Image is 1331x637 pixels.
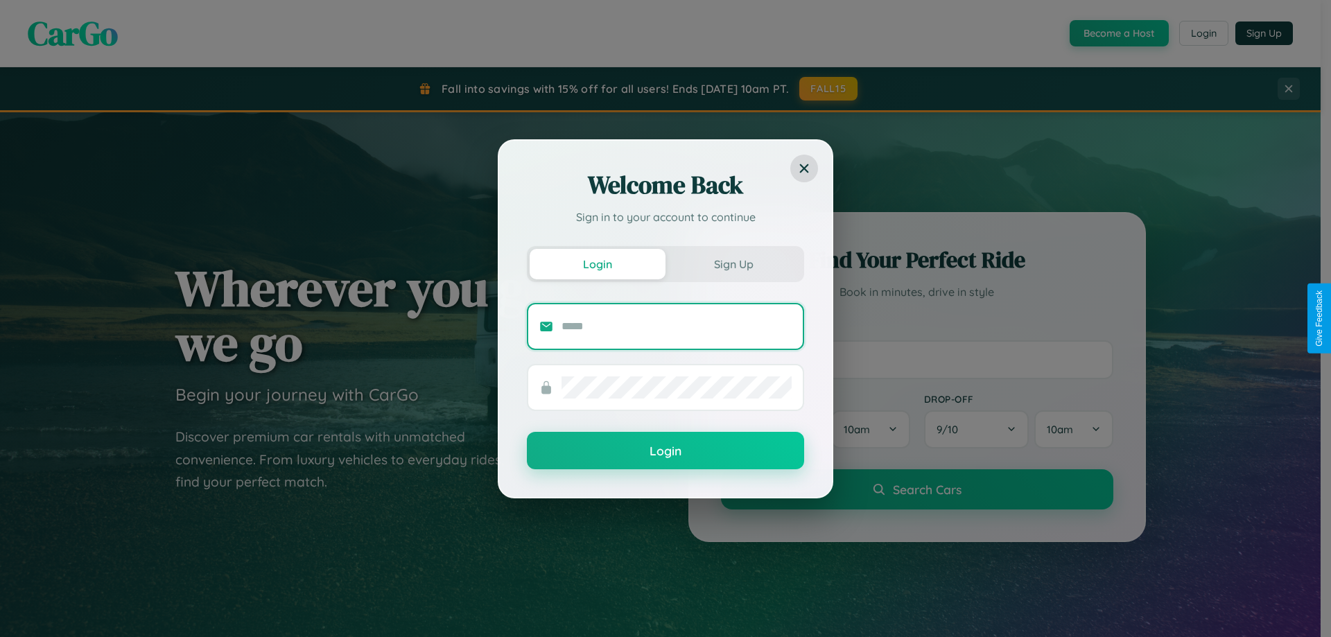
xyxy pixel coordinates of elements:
[527,209,804,225] p: Sign in to your account to continue
[527,168,804,202] h2: Welcome Back
[665,249,801,279] button: Sign Up
[527,432,804,469] button: Login
[530,249,665,279] button: Login
[1314,290,1324,347] div: Give Feedback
